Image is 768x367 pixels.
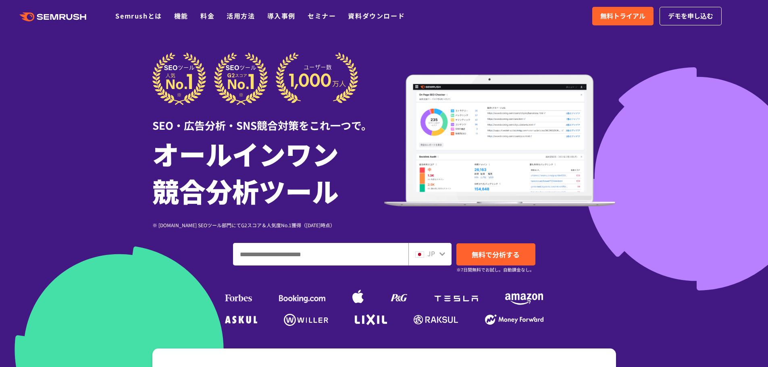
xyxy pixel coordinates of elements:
div: ※ [DOMAIN_NAME] SEOツール部門にてG2スコア＆人気度No.1獲得（[DATE]時点） [152,221,384,229]
input: ドメイン、キーワードまたはURLを入力してください [233,243,408,265]
a: セミナー [308,11,336,21]
a: 機能 [174,11,188,21]
span: 無料で分析する [472,249,520,259]
a: 資料ダウンロード [348,11,405,21]
span: JP [427,249,435,258]
small: ※7日間無料でお試し。自動課金なし。 [456,266,534,274]
a: デモを申し込む [660,7,722,25]
a: 活用方法 [227,11,255,21]
span: 無料トライアル [600,11,645,21]
a: 無料で分析する [456,243,535,265]
a: 導入事例 [267,11,296,21]
a: Semrushとは [115,11,162,21]
a: 料金 [200,11,214,21]
span: デモを申し込む [668,11,713,21]
div: SEO・広告分析・SNS競合対策をこれ一つで。 [152,105,384,133]
h1: オールインワン 競合分析ツール [152,135,384,209]
a: 無料トライアル [592,7,654,25]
